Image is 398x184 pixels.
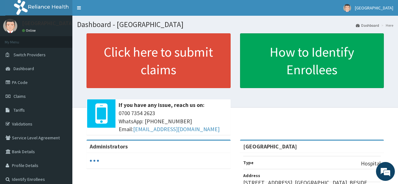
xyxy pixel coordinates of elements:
b: Address [243,173,260,178]
b: Administrators [90,143,128,150]
p: [GEOGRAPHIC_DATA] [22,20,74,26]
img: User Image [3,19,17,33]
span: Claims [14,93,26,99]
li: Here [380,23,393,28]
a: Dashboard [356,23,379,28]
h1: Dashboard - [GEOGRAPHIC_DATA] [77,20,393,29]
a: Online [22,28,37,33]
b: If you have any issue, reach us on: [119,101,205,109]
span: Switch Providers [14,52,46,58]
span: 0700 7354 2623 WhatsApp: [PHONE_NUMBER] Email: [119,109,227,133]
span: [GEOGRAPHIC_DATA] [355,5,393,11]
p: Hospital [361,159,381,168]
img: User Image [343,4,351,12]
a: [EMAIL_ADDRESS][DOMAIN_NAME] [133,125,220,133]
svg: audio-loading [90,156,99,165]
a: How to Identify Enrollees [240,33,384,88]
b: Type [243,160,254,165]
span: Dashboard [14,66,34,71]
a: Click here to submit claims [87,33,231,88]
span: Tariffs [14,107,25,113]
strong: [GEOGRAPHIC_DATA] [243,143,297,150]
